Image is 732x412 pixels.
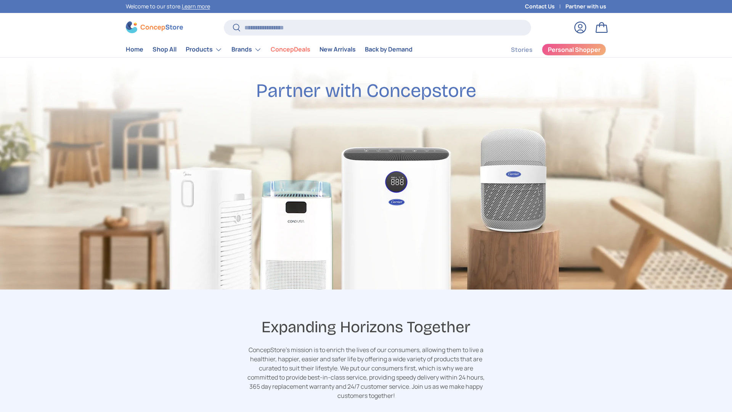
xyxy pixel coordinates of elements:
[182,3,210,10] a: Learn more
[246,345,486,400] p: ConcepStore’s mission is to enrich the lives of our consumers, allowing them to live a healthier,...
[126,42,413,57] nav: Primary
[126,21,183,33] img: ConcepStore
[262,317,470,338] span: Expanding Horizons Together
[271,42,310,57] a: ConcepDeals
[186,42,222,57] a: Products
[542,43,606,56] a: Personal Shopper
[126,2,210,11] p: Welcome to our store.
[565,2,606,11] a: Partner with us
[152,42,177,57] a: Shop All
[227,42,266,57] summary: Brands
[548,47,600,53] span: Personal Shopper
[319,42,356,57] a: New Arrivals
[126,42,143,57] a: Home
[256,79,476,103] h2: Partner with Concepstore
[493,42,606,57] nav: Secondary
[525,2,565,11] a: Contact Us
[365,42,413,57] a: Back by Demand
[181,42,227,57] summary: Products
[231,42,262,57] a: Brands
[511,42,533,57] a: Stories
